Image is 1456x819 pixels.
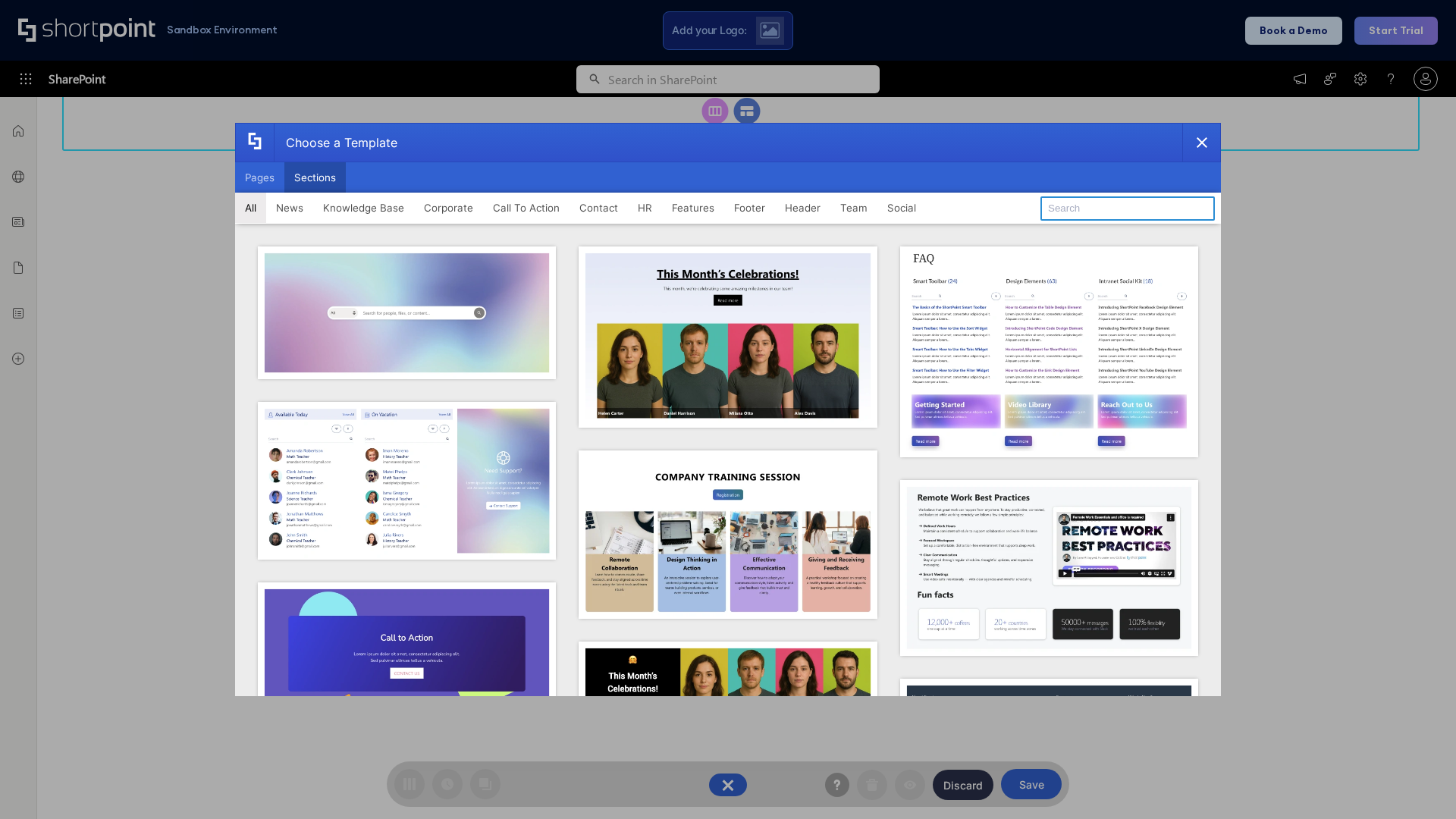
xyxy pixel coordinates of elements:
[266,193,313,223] button: News
[662,193,724,223] button: Features
[1380,746,1456,819] iframe: Chat Widget
[235,162,284,193] button: Pages
[235,193,266,223] button: All
[570,193,628,223] button: Contact
[274,124,397,162] div: Choose a Template
[628,193,662,223] button: HR
[414,193,483,223] button: Corporate
[724,193,775,223] button: Footer
[235,123,1221,696] div: template selector
[483,193,570,223] button: Call To Action
[1040,196,1215,221] input: Search
[775,193,830,223] button: Header
[877,193,926,223] button: Social
[830,193,877,223] button: Team
[284,162,346,193] button: Sections
[313,193,414,223] button: Knowledge Base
